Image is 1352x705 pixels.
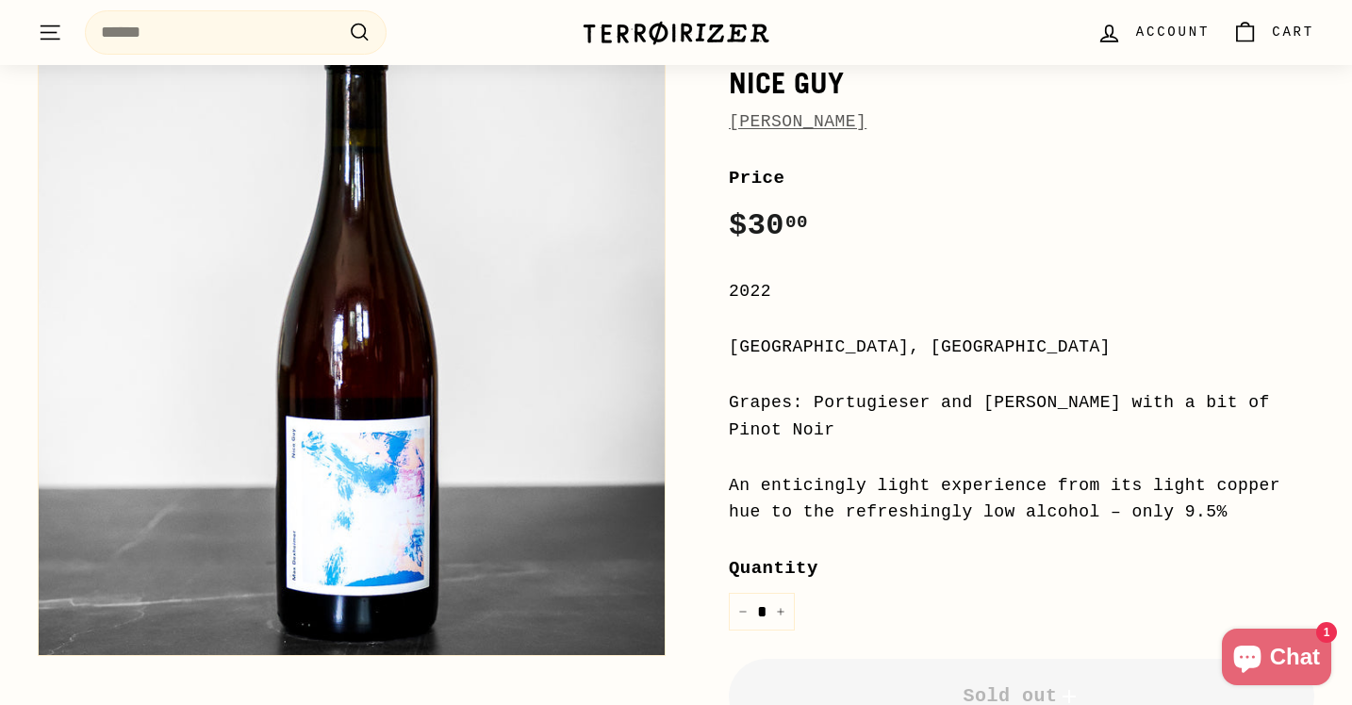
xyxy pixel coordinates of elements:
[785,212,808,233] sup: 00
[39,29,665,655] img: Nice Guy
[729,112,866,131] a: [PERSON_NAME]
[1272,22,1314,42] span: Cart
[1085,5,1221,60] a: Account
[1221,5,1326,60] a: Cart
[1216,629,1337,690] inbox-online-store-chat: Shopify online store chat
[729,208,808,243] span: $30
[729,593,757,631] button: Reduce item quantity by one
[729,67,1314,99] h1: Nice Guy
[729,164,1314,192] label: Price
[729,334,1314,361] div: [GEOGRAPHIC_DATA], [GEOGRAPHIC_DATA]
[729,278,1314,305] div: 2022
[729,389,1314,444] div: Grapes: Portugieser and [PERSON_NAME] with a bit of Pinot Noir
[767,593,795,631] button: Increase item quantity by one
[729,554,1314,582] label: Quantity
[729,593,795,631] input: quantity
[729,472,1314,527] div: An enticingly light experience from its light copper hue to the refreshingly low alcohol – only 9.5%
[1136,22,1210,42] span: Account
